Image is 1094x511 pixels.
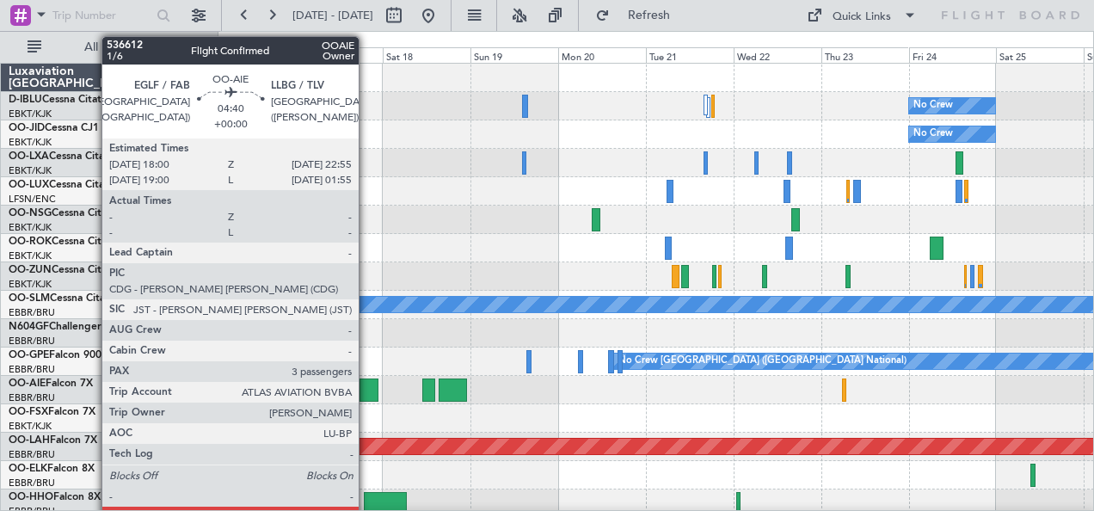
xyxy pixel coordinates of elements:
[9,420,52,433] a: EBKT/KJK
[9,278,52,291] a: EBKT/KJK
[618,348,907,374] div: No Crew [GEOGRAPHIC_DATA] ([GEOGRAPHIC_DATA] National)
[798,2,925,29] button: Quick Links
[9,335,55,348] a: EBBR/BRU
[913,93,953,119] div: No Crew
[821,47,909,63] div: Thu 23
[9,379,93,389] a: OO-AIEFalcon 7X
[9,350,49,360] span: OO-GPE
[996,47,1084,63] div: Sat 25
[9,322,49,332] span: N604GF
[9,136,52,149] a: EBKT/KJK
[9,363,55,376] a: EBBR/BRU
[9,448,55,461] a: EBBR/BRU
[9,293,145,304] a: OO-SLMCessna Citation XLS
[383,47,470,63] div: Sat 18
[9,180,49,190] span: OO-LUX
[52,3,151,28] input: Trip Number
[558,47,646,63] div: Mon 20
[833,9,891,26] div: Quick Links
[9,435,50,446] span: OO-LAH
[292,8,373,23] span: [DATE] - [DATE]
[9,391,55,404] a: EBBR/BRU
[9,265,147,275] a: OO-ZUNCessna Citation CJ4
[734,47,821,63] div: Wed 22
[9,306,55,319] a: EBBR/BRU
[9,350,151,360] a: OO-GPEFalcon 900EX EASy II
[9,407,95,417] a: OO-FSXFalcon 7X
[9,151,144,162] a: OO-LXACessna Citation CJ4
[9,123,120,133] a: OO-JIDCessna CJ1 525
[9,237,147,247] a: OO-ROKCessna Citation CJ4
[9,464,95,474] a: OO-ELKFalcon 8X
[207,47,295,63] div: Thu 16
[646,47,734,63] div: Tue 21
[470,47,558,63] div: Sun 19
[9,123,45,133] span: OO-JID
[9,237,52,247] span: OO-ROK
[19,34,187,61] button: All Aircraft
[587,2,691,29] button: Refresh
[913,121,953,147] div: No Crew
[9,492,53,502] span: OO-HHO
[9,265,52,275] span: OO-ZUN
[9,180,144,190] a: OO-LUXCessna Citation CJ4
[9,164,52,177] a: EBKT/KJK
[9,249,52,262] a: EBKT/KJK
[9,407,48,417] span: OO-FSX
[9,95,135,105] a: D-IBLUCessna Citation M2
[909,47,997,63] div: Fri 24
[9,322,123,332] a: N604GFChallenger 604
[9,379,46,389] span: OO-AIE
[9,464,47,474] span: OO-ELK
[9,221,52,234] a: EBKT/KJK
[9,151,49,162] span: OO-LXA
[221,34,250,49] div: [DATE]
[45,41,181,53] span: All Aircraft
[9,95,42,105] span: D-IBLU
[9,492,101,502] a: OO-HHOFalcon 8X
[9,477,55,489] a: EBBR/BRU
[613,9,685,22] span: Refresh
[9,435,97,446] a: OO-LAHFalcon 7X
[295,47,383,63] div: Fri 17
[9,108,52,120] a: EBKT/KJK
[9,208,52,219] span: OO-NSG
[9,193,56,206] a: LFSN/ENC
[9,208,147,219] a: OO-NSGCessna Citation CJ4
[9,293,50,304] span: OO-SLM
